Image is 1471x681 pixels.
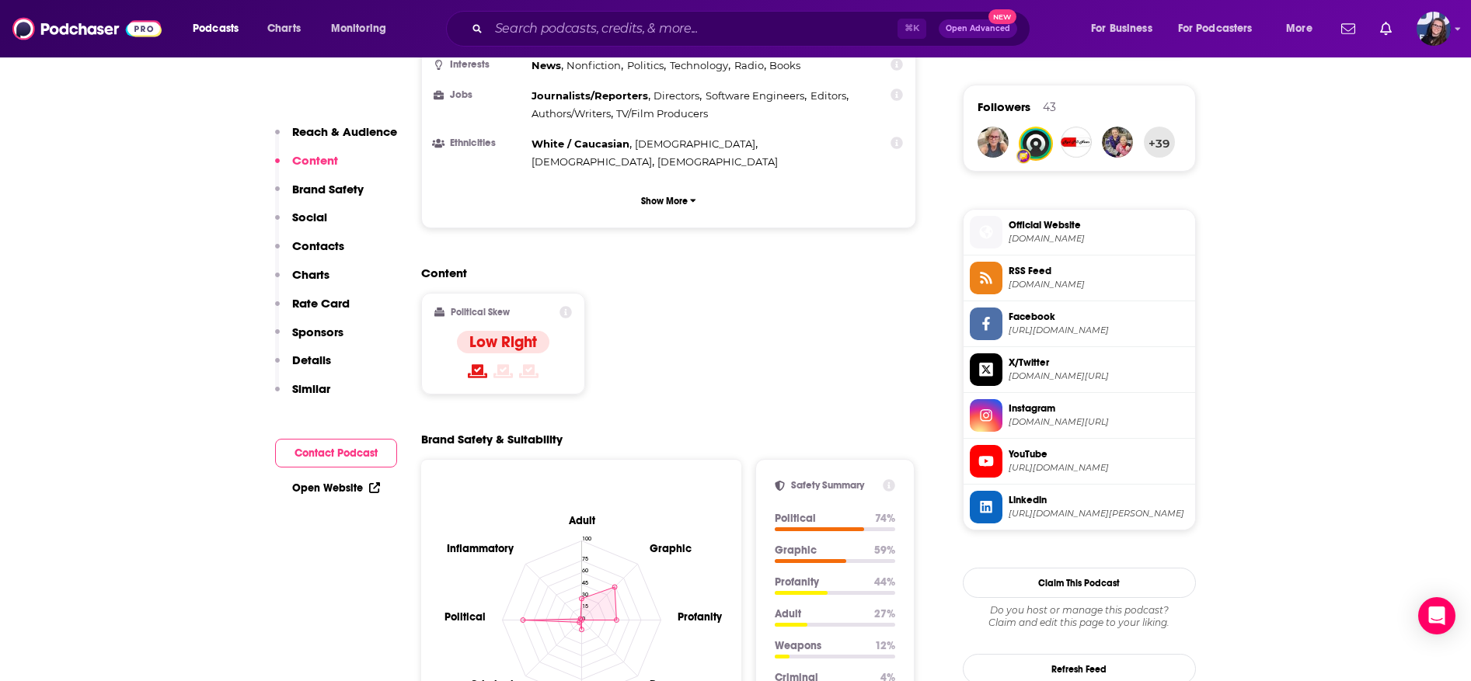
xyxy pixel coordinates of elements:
[489,16,898,41] input: Search podcasts, credits, & more...
[627,57,666,75] span: ,
[963,604,1196,629] div: Claim and edit this page to your liking.
[581,535,591,542] tspan: 100
[1009,325,1189,336] span: https://www.facebook.com/timcastnews
[939,19,1017,38] button: Open AdvancedNew
[1061,127,1092,158] img: RedPillNews
[963,568,1196,598] button: Claim This Podcast
[970,353,1189,386] a: X/Twitter[DOMAIN_NAME][URL]
[946,25,1010,33] span: Open Advanced
[275,325,343,353] button: Sponsors
[1009,264,1189,278] span: RSS Feed
[970,399,1189,432] a: Instagram[DOMAIN_NAME][URL]
[670,59,728,71] span: Technology
[434,138,525,148] h3: Ethnicities
[275,153,338,182] button: Content
[775,607,862,620] p: Adult
[706,89,804,102] span: Software Engineers
[641,196,688,207] p: Show More
[1418,597,1455,634] div: Open Intercom Messenger
[1417,12,1451,46] span: Logged in as CallieDaruk
[635,135,758,153] span: ,
[532,105,613,123] span: ,
[657,155,778,168] span: [DEMOGRAPHIC_DATA]
[566,59,621,71] span: Nonfiction
[292,182,364,196] p: Brand Safety
[734,57,766,75] span: ,
[446,541,514,554] text: Inflammatory
[292,238,344,253] p: Contacts
[320,16,406,41] button: open menu
[734,59,764,71] span: Radio
[1016,148,1031,164] img: User Badge Icon
[654,87,702,105] span: ,
[331,18,386,40] span: Monitoring
[532,135,632,153] span: ,
[292,124,397,139] p: Reach & Audience
[810,89,846,102] span: Editors
[275,210,327,238] button: Social
[461,11,1045,47] div: Search podcasts, credits, & more...
[532,107,611,120] span: Authors/Writers
[775,639,863,652] p: Weapons
[874,607,895,620] p: 27 %
[275,439,397,467] button: Contact Podcast
[434,60,525,70] h3: Interests
[875,639,895,652] p: 12 %
[670,57,730,75] span: ,
[810,87,849,105] span: ,
[1009,310,1189,324] span: Facebook
[706,87,807,105] span: ,
[1009,401,1189,415] span: Instagram
[434,186,904,215] button: Show More
[875,512,895,525] p: 74 %
[970,445,1189,478] a: YouTube[URL][DOMAIN_NAME]
[292,296,350,311] p: Rate Card
[1043,100,1056,114] div: 43
[421,266,905,280] h2: Content
[1009,493,1189,507] span: Linkedin
[434,90,525,100] h3: Jobs
[581,567,587,574] tspan: 60
[12,14,162,43] img: Podchaser - Follow, Share and Rate Podcasts
[1020,128,1051,159] a: jfpodcasts
[292,267,329,282] p: Charts
[275,353,331,381] button: Details
[678,610,723,623] text: Profanity
[1335,16,1361,42] a: Show notifications dropdown
[970,262,1189,294] a: RSS Feed[DOMAIN_NAME]
[1417,12,1451,46] button: Show profile menu
[1178,18,1253,40] span: For Podcasters
[566,57,623,75] span: ,
[1091,18,1152,40] span: For Business
[581,579,587,585] tspan: 45
[616,107,708,120] span: TV/Film Producers
[182,16,259,41] button: open menu
[469,332,537,352] h4: Low Right
[1009,279,1189,290] span: feeds.megaphone.fm
[451,307,510,318] h2: Political Skew
[1009,218,1189,232] span: Official Website
[1144,127,1175,158] button: +39
[775,512,863,525] p: Political
[654,89,699,102] span: Directors
[532,153,654,171] span: ,
[1009,447,1189,461] span: YouTube
[1275,16,1332,41] button: open menu
[978,127,1009,158] img: Oritscharf
[1286,18,1312,40] span: More
[1009,233,1189,245] span: timcast.com
[1374,16,1398,42] a: Show notifications dropdown
[532,59,561,71] span: News
[874,575,895,589] p: 44 %
[532,87,650,105] span: ,
[444,610,485,623] text: Political
[635,137,755,150] span: [DEMOGRAPHIC_DATA]
[963,604,1196,617] span: Do you host or manage this podcast?
[970,216,1189,248] a: Official Website[DOMAIN_NAME]
[267,18,301,40] span: Charts
[627,59,664,71] span: Politics
[791,479,877,492] h2: Safety Summary
[532,89,648,102] span: Journalists/Reporters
